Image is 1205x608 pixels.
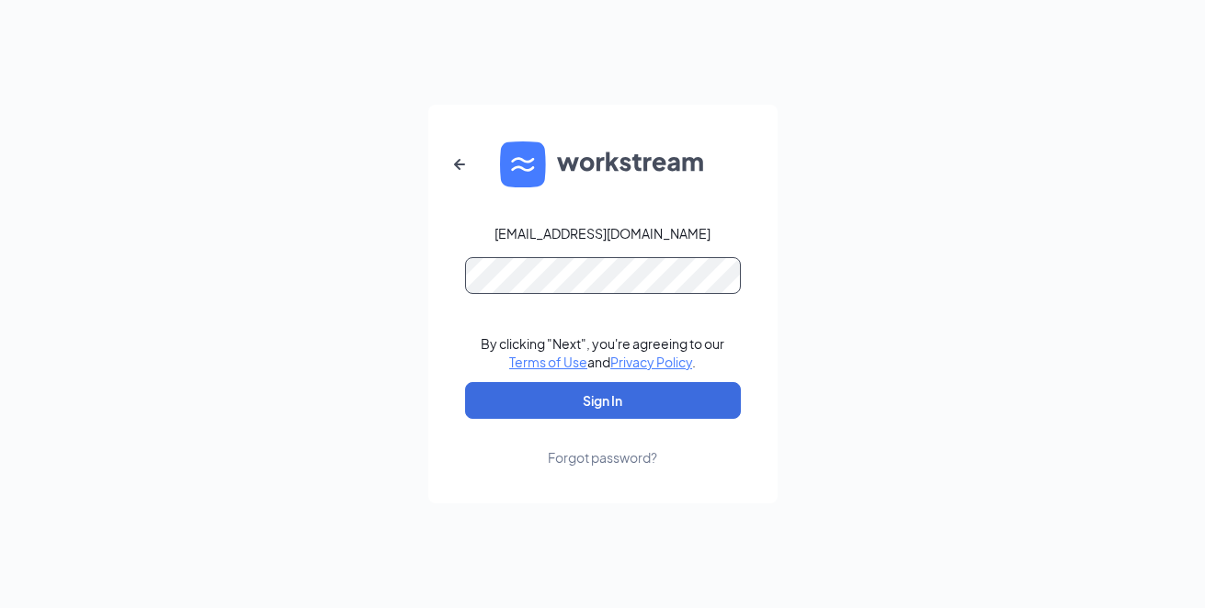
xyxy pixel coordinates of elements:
[438,142,482,186] button: ArrowLeftNew
[548,448,657,467] div: Forgot password?
[509,354,587,370] a: Terms of Use
[500,141,706,187] img: WS logo and Workstream text
[548,419,657,467] a: Forgot password?
[449,153,471,175] svg: ArrowLeftNew
[610,354,692,370] a: Privacy Policy
[481,334,724,371] div: By clicking "Next", you're agreeing to our and .
[465,382,741,419] button: Sign In
[495,224,710,242] div: [EMAIL_ADDRESS][DOMAIN_NAME]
